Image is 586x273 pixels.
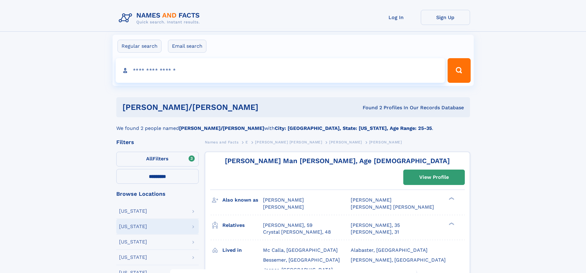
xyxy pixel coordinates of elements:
[119,255,147,260] div: [US_STATE]
[263,229,331,235] a: Crystal [PERSON_NAME], 48
[351,222,400,229] a: [PERSON_NAME], 35
[116,117,470,132] div: We found 2 people named with .
[263,247,338,253] span: Mc Calla, [GEOGRAPHIC_DATA]
[263,197,304,203] span: [PERSON_NAME]
[116,10,205,26] img: Logo Names and Facts
[245,140,248,144] span: E
[351,257,446,263] span: [PERSON_NAME], [GEOGRAPHIC_DATA]
[329,138,362,146] a: [PERSON_NAME]
[118,40,161,53] label: Regular search
[263,257,340,263] span: Bessemer, [GEOGRAPHIC_DATA]
[351,229,399,235] a: [PERSON_NAME], 31
[447,197,455,201] div: ❯
[329,140,362,144] span: [PERSON_NAME]
[205,138,239,146] a: Names and Facts
[263,222,313,229] a: [PERSON_NAME], 59
[168,40,206,53] label: Email search
[419,170,449,184] div: View Profile
[222,220,263,231] h3: Relatives
[263,204,304,210] span: [PERSON_NAME]
[310,104,464,111] div: Found 2 Profiles In Our Records Database
[263,267,333,273] span: Jasper, [GEOGRAPHIC_DATA]
[146,156,153,162] span: All
[122,103,311,111] h1: [PERSON_NAME]/[PERSON_NAME]
[116,191,199,197] div: Browse Locations
[225,157,450,165] a: [PERSON_NAME] Man [PERSON_NAME], Age [DEMOGRAPHIC_DATA]
[116,139,199,145] div: Filters
[351,197,392,203] span: [PERSON_NAME]
[351,247,428,253] span: Alabaster, [GEOGRAPHIC_DATA]
[179,125,264,131] b: [PERSON_NAME]/[PERSON_NAME]
[404,170,464,185] a: View Profile
[222,195,263,205] h3: Also known as
[275,125,432,131] b: City: [GEOGRAPHIC_DATA], State: [US_STATE], Age Range: 25-35
[222,245,263,255] h3: Lived in
[255,138,322,146] a: [PERSON_NAME] [PERSON_NAME]
[255,140,322,144] span: [PERSON_NAME] [PERSON_NAME]
[448,58,470,83] button: Search Button
[119,209,147,214] div: [US_STATE]
[245,138,248,146] a: E
[119,239,147,244] div: [US_STATE]
[116,58,445,83] input: search input
[447,222,455,226] div: ❯
[421,10,470,25] a: Sign Up
[116,152,199,167] label: Filters
[119,224,147,229] div: [US_STATE]
[351,204,434,210] span: [PERSON_NAME] [PERSON_NAME]
[372,10,421,25] a: Log In
[369,140,402,144] span: [PERSON_NAME]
